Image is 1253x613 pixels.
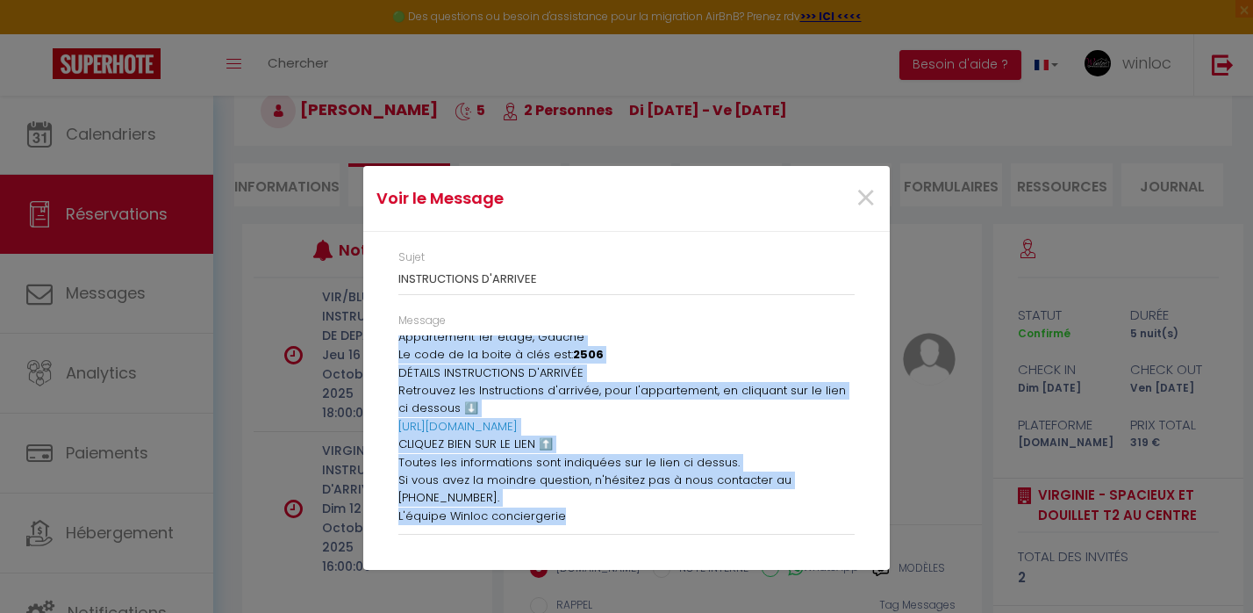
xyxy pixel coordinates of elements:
p: CLIQUEZ BIEN SUR LE LIEN ⬆️ [398,436,855,453]
p: Le code de la boite à clés est: [398,346,855,364]
p: Toutes les informations sont indiquées sur le lien ci dessus. [398,454,855,472]
a: [URL][DOMAIN_NAME] [398,418,518,435]
span: × [855,172,877,225]
p: Si vous avez la moindre question, n'hésitez pas à nous contacter au [PHONE_NUMBER]. [398,472,855,508]
label: Sujet [398,249,425,266]
label: Message [398,313,446,329]
button: Close [855,180,877,218]
p: L'équipe Winloc conciergerie [398,508,855,525]
strong: 2506 [573,346,604,363]
p: DÉTAILS INSTRUCTIONS D'ARRIVÉE Retrouvez les Instructions d'arrivée, pour l'appartement, en cliqu... [398,364,855,418]
p: Appartement 1er étage, Gauche [398,328,855,346]
h4: Voir le Message [376,186,702,211]
h3: INSTRUCTIONS D'ARRIVEE [398,272,855,286]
